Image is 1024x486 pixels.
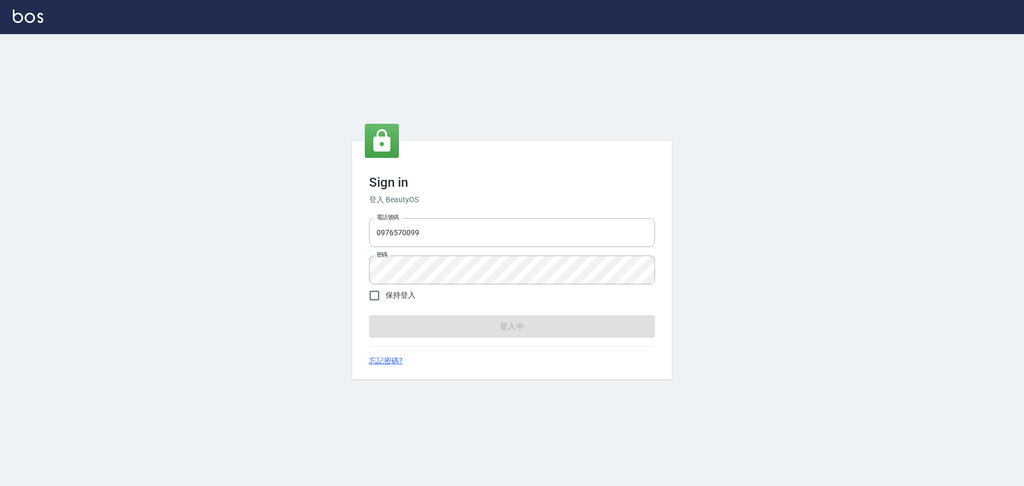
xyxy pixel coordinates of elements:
a: 忘記密碼? [369,355,403,367]
span: 保持登入 [386,290,415,301]
h3: Sign in [369,175,655,190]
img: Logo [13,10,43,23]
h6: 登入 BeautyOS [369,194,655,205]
label: 電話號碼 [377,213,399,221]
label: 密碼 [377,251,388,259]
